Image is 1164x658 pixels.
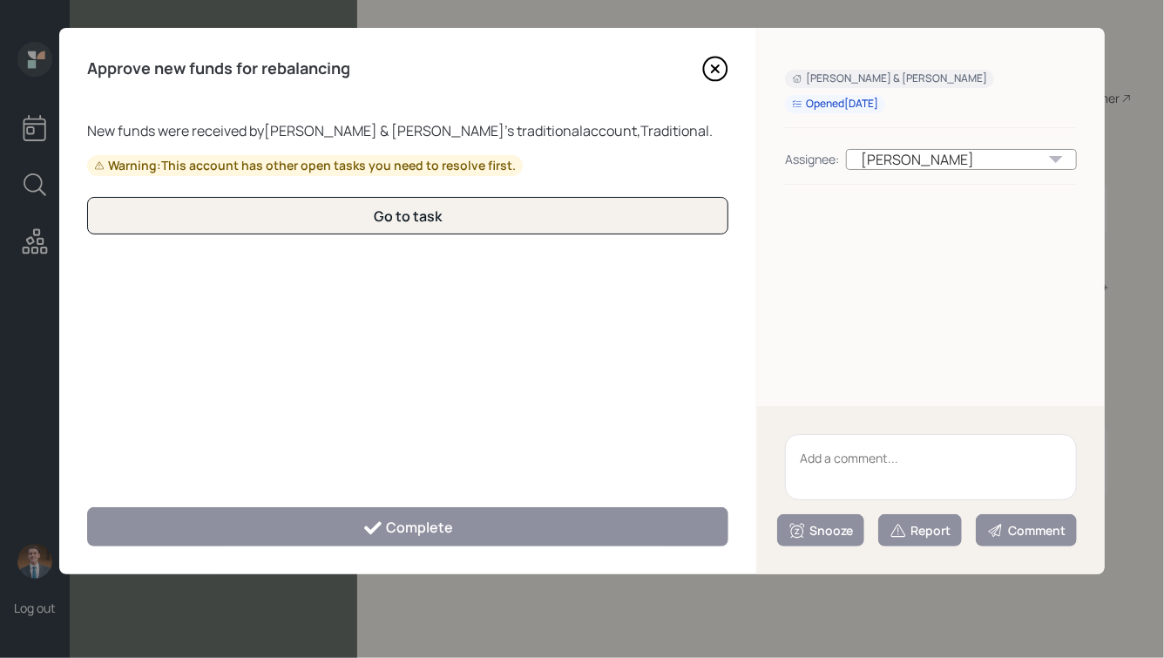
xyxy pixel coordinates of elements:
div: Assignee: [785,150,839,168]
button: Complete [87,507,728,546]
div: New funds were received by [PERSON_NAME] & [PERSON_NAME] 's traditional account, Traditional . [87,120,728,141]
div: Complete [362,518,454,539]
div: Go to task [374,207,442,226]
button: Go to task [87,197,728,234]
button: Comment [976,514,1077,546]
div: Report [890,522,951,539]
div: [PERSON_NAME] & [PERSON_NAME] [792,71,987,86]
button: Report [878,514,962,546]
div: Opened [DATE] [792,97,878,112]
button: Snooze [777,514,864,546]
div: Snooze [788,522,853,539]
h4: Approve new funds for rebalancing [87,59,350,78]
div: [PERSON_NAME] [846,149,1077,170]
div: Warning: This account has other open tasks you need to resolve first. [94,157,516,174]
div: Comment [987,522,1066,539]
